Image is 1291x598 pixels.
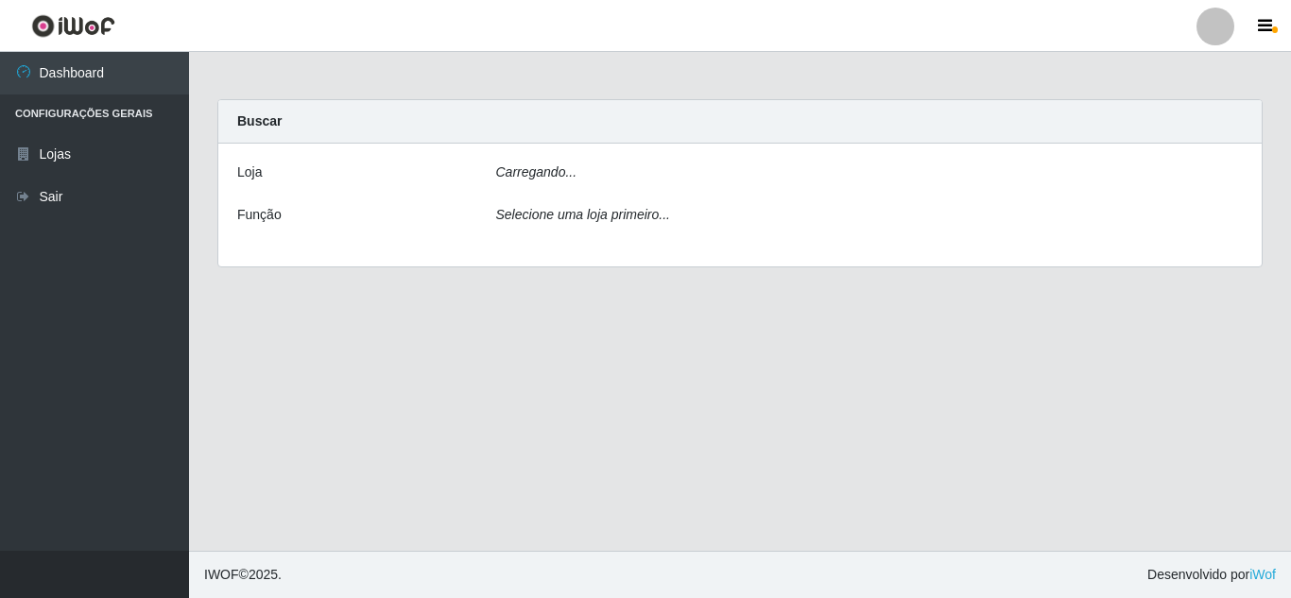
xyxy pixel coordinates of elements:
[237,162,262,182] label: Loja
[237,205,282,225] label: Função
[204,567,239,582] span: IWOF
[204,565,282,585] span: © 2025 .
[1249,567,1276,582] a: iWof
[31,14,115,38] img: CoreUI Logo
[1147,565,1276,585] span: Desenvolvido por
[237,113,282,128] strong: Buscar
[496,207,670,222] i: Selecione uma loja primeiro...
[496,164,577,179] i: Carregando...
